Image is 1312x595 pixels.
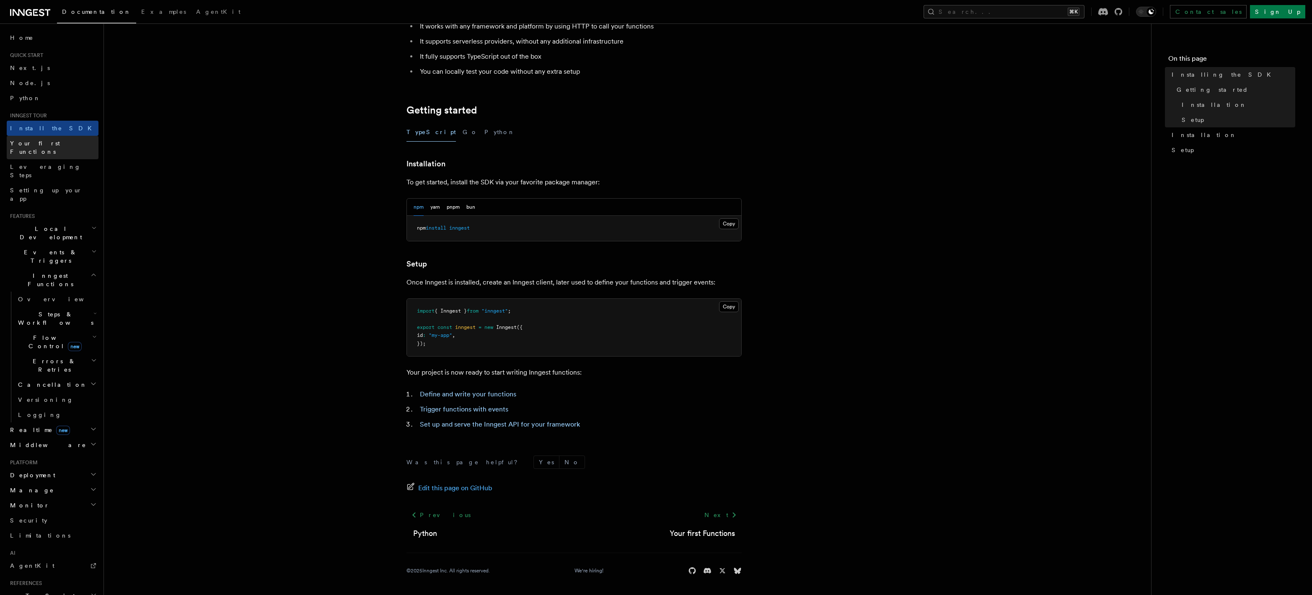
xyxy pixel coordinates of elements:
li: It fully supports TypeScript out of the box [417,51,742,62]
a: Logging [15,407,98,422]
a: Contact sales [1170,5,1247,18]
span: Flow Control [15,334,92,350]
button: Toggle dark mode [1136,7,1156,17]
button: Local Development [7,221,98,245]
a: Installation [406,158,445,170]
span: Security [10,517,47,524]
span: install [426,225,446,231]
div: Inngest Functions [7,292,98,422]
a: Sign Up [1250,5,1305,18]
a: Edit this page on GitHub [406,482,492,494]
span: Documentation [62,8,131,15]
button: Manage [7,483,98,498]
span: Setup [1182,116,1204,124]
span: AI [7,550,16,556]
button: Errors & Retries [15,354,98,377]
a: Your first Functions [7,136,98,159]
span: AgentKit [10,562,54,569]
button: bun [466,199,475,216]
a: Next.js [7,60,98,75]
span: = [479,324,481,330]
a: Install the SDK [7,121,98,136]
span: Inngest tour [7,112,47,119]
span: Setting up your app [10,187,82,202]
span: Your first Functions [10,140,60,155]
span: const [437,324,452,330]
button: npm [414,199,424,216]
span: Features [7,213,35,220]
span: }); [417,341,426,347]
p: Once Inngest is installed, create an Inngest client, later used to define your functions and trig... [406,277,742,288]
span: Realtime [7,426,70,434]
a: Python [7,91,98,106]
button: Search...⌘K [924,5,1084,18]
button: No [559,456,585,468]
li: You can locally test your code without any extra setup [417,66,742,78]
span: Steps & Workflows [15,310,93,327]
button: pnpm [447,199,460,216]
span: Overview [18,296,104,303]
button: Inngest Functions [7,268,98,292]
span: export [417,324,435,330]
a: Your first Functions [670,528,735,539]
span: Install the SDK [10,125,97,132]
span: inngest [449,225,470,231]
span: Home [10,34,34,42]
a: Installation [1178,97,1295,112]
span: new [56,426,70,435]
a: Setup [1168,142,1295,158]
span: Examples [141,8,186,15]
span: Events & Triggers [7,248,91,265]
button: Cancellation [15,377,98,392]
a: Installation [1168,127,1295,142]
button: Copy [719,218,739,229]
span: inngest [455,324,476,330]
span: Limitations [10,532,70,539]
span: Quick start [7,52,43,59]
li: It supports serverless providers, without any additional infrastructure [417,36,742,47]
a: Define and write your functions [420,390,516,398]
p: Your project is now ready to start writing Inngest functions: [406,367,742,378]
span: npm [417,225,426,231]
span: ; [508,308,511,314]
span: { Inngest } [435,308,467,314]
a: Versioning [15,392,98,407]
span: Local Development [7,225,91,241]
a: Installing the SDK [1168,67,1295,82]
div: © 2025 Inngest Inc. All rights reserved. [406,567,490,574]
span: Python [10,95,41,101]
span: Monitor [7,501,49,510]
a: AgentKit [191,3,246,23]
a: Getting started [406,104,477,116]
span: Platform [7,459,38,466]
a: Overview [15,292,98,307]
span: Next.js [10,65,50,71]
button: Events & Triggers [7,245,98,268]
button: Steps & Workflows [15,307,98,330]
button: Deployment [7,468,98,483]
button: Realtimenew [7,422,98,437]
button: Monitor [7,498,98,513]
span: Getting started [1177,85,1248,94]
button: Go [463,123,478,142]
span: Deployment [7,471,55,479]
a: Trigger functions with events [420,405,508,413]
li: It works with any framework and platform by using HTTP to call your functions [417,21,742,32]
span: Cancellation [15,380,87,389]
a: Getting started [1173,82,1295,97]
a: Node.js [7,75,98,91]
p: Was this page helpful? [406,458,523,466]
a: Setup [1178,112,1295,127]
a: Documentation [57,3,136,23]
button: Middleware [7,437,98,453]
span: "my-app" [429,332,452,338]
a: Leveraging Steps [7,159,98,183]
a: Python [413,528,437,539]
a: We're hiring! [574,567,603,574]
span: Errors & Retries [15,357,91,374]
button: Copy [719,301,739,312]
button: yarn [430,199,440,216]
span: id [417,332,423,338]
a: Setting up your app [7,183,98,206]
span: AgentKit [196,8,241,15]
